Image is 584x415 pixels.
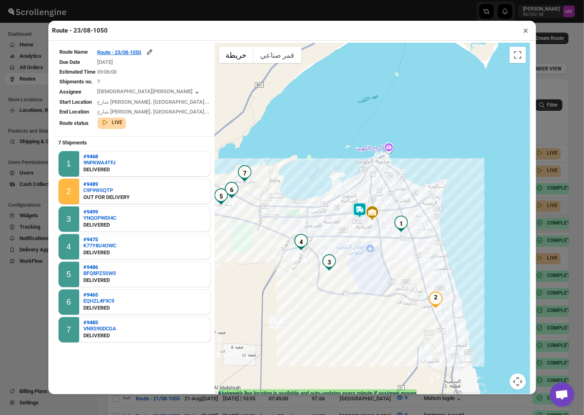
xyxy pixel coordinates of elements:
[83,236,116,242] button: #9475
[83,209,116,215] button: #9499
[67,187,71,196] div: 2
[219,47,254,63] button: عرض خريطة الشارع
[67,242,71,251] div: 4
[60,49,88,55] span: Route Name
[54,135,91,150] b: 7 Shipments
[550,382,574,407] a: دردشة مفتوحة
[67,325,71,334] div: 7
[98,48,154,56] button: Route - 23/08-1050
[60,59,80,65] span: Due Date
[254,47,302,63] button: عرض صور القمر الصناعي
[60,79,93,85] span: Shipments no.
[52,26,108,35] h2: Route - 23/08-1050
[83,264,116,270] button: #9486
[393,216,409,232] div: 1
[83,319,116,325] button: #9485
[510,373,526,390] button: عناصر التحكّم بطريقة عرض الخريطة
[83,292,98,298] b: #9465
[83,215,116,221] button: YNQOPWDI4C
[98,79,100,85] span: 7
[83,332,116,340] div: DELIVERED
[83,292,114,298] button: #9465
[60,69,96,75] span: Estimated Time
[83,209,98,215] b: #9499
[83,319,98,325] b: #9485
[213,188,229,205] div: 5
[83,181,130,187] button: #9489
[83,304,114,312] div: DELIVERED
[60,109,89,115] span: End Location
[67,159,71,168] div: 1
[60,89,82,95] span: Assignee
[83,276,116,284] div: DELIVERED
[83,249,116,257] div: DELIVERED
[83,193,130,201] div: OUT FOR DELIVERY
[293,234,309,250] div: 4
[67,270,71,279] div: 5
[83,159,115,166] button: 9NPKWA4TFJ
[321,254,337,271] div: 3
[83,153,98,159] b: #9468
[217,389,244,400] a: ‏فتح هذه المنطقة في "خرائط Google" (يؤدي ذلك إلى فتح نافذة جديدة)
[83,221,116,229] div: DELIVERED
[98,88,201,96] button: [DEMOGRAPHIC_DATA][PERSON_NAME]
[83,166,115,174] div: DELIVERED
[98,98,210,106] div: شارع [PERSON_NAME]، [GEOGRAPHIC_DATA]...
[83,181,98,187] b: #9489
[440,394,479,400] button: اختصارات لوحة المفاتيح
[83,242,116,249] button: K77Y8U4OWC
[510,47,526,63] button: تبديل إلى العرض ملء الشاشة
[237,165,253,181] div: 7
[83,325,116,332] button: VNRS90DCGA
[83,298,114,304] button: EQHZL4F9C9
[98,108,210,116] div: شارع [PERSON_NAME]، [GEOGRAPHIC_DATA]...
[67,214,71,224] div: 3
[67,297,71,307] div: 6
[60,120,89,126] span: Route status
[83,236,98,242] b: #9475
[83,187,130,193] button: C9F99ISQTP
[101,118,123,127] button: LIVE
[60,99,92,105] span: Start Location
[83,270,116,276] button: BFQ8PZ5SW3
[98,69,117,75] span: 09:06:00
[217,389,244,400] img: Google
[218,389,417,398] label: Assignee's live location is available and auto-updates every minute if assignee moves
[83,264,98,270] b: #9486
[112,120,123,125] b: LIVE
[520,25,532,36] button: ×
[428,292,444,308] div: 2
[83,153,115,159] button: #9468
[98,59,113,65] span: [DATE]
[224,182,240,198] div: 6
